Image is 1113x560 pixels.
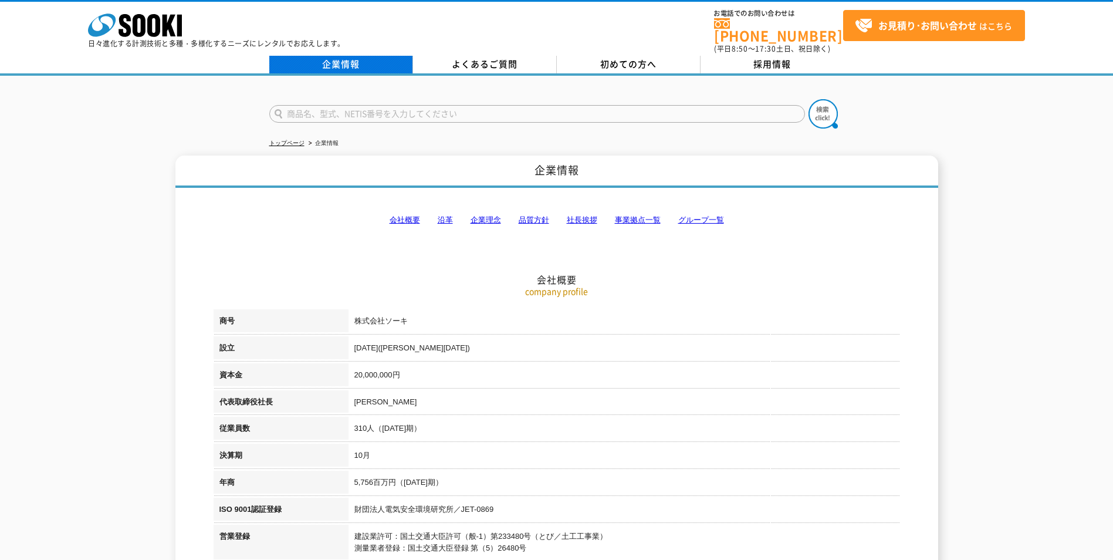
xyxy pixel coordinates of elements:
[567,215,597,224] a: 社長挨拶
[214,444,349,471] th: 決算期
[269,140,305,146] a: トップページ
[714,43,830,54] span: (平日 ～ 土日、祝日除く)
[471,215,501,224] a: 企業理念
[349,390,900,417] td: [PERSON_NAME]
[714,10,843,17] span: お電話でのお問い合わせは
[214,390,349,417] th: 代表取締役社長
[214,417,349,444] th: 従業員数
[349,444,900,471] td: 10月
[349,498,900,525] td: 財団法人電気安全環境研究所／JET-0869
[615,215,661,224] a: 事業拠点一覧
[306,137,339,150] li: 企業情報
[843,10,1025,41] a: お見積り･お問い合わせはこちら
[413,56,557,73] a: よくあるご質問
[269,56,413,73] a: 企業情報
[600,58,657,70] span: 初めての方へ
[214,471,349,498] th: 年商
[519,215,549,224] a: 品質方針
[678,215,724,224] a: グループ一覧
[855,17,1012,35] span: はこちら
[349,417,900,444] td: 310人（[DATE]期）
[701,56,844,73] a: 採用情報
[755,43,776,54] span: 17:30
[557,56,701,73] a: 初めての方へ
[88,40,345,47] p: 日々進化する計測技術と多種・多様化するニーズにレンタルでお応えします。
[269,105,805,123] input: 商品名、型式、NETIS番号を入力してください
[878,18,977,32] strong: お見積り･お問い合わせ
[214,498,349,525] th: ISO 9001認証登録
[214,336,349,363] th: 設立
[349,336,900,363] td: [DATE]([PERSON_NAME][DATE])
[349,363,900,390] td: 20,000,000円
[214,285,900,298] p: company profile
[390,215,420,224] a: 会社概要
[214,363,349,390] th: 資本金
[214,309,349,336] th: 商号
[732,43,748,54] span: 8:50
[808,99,838,129] img: btn_search.png
[175,156,938,188] h1: 企業情報
[214,156,900,286] h2: 会社概要
[349,309,900,336] td: 株式会社ソーキ
[349,471,900,498] td: 5,756百万円（[DATE]期）
[438,215,453,224] a: 沿革
[714,18,843,42] a: [PHONE_NUMBER]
